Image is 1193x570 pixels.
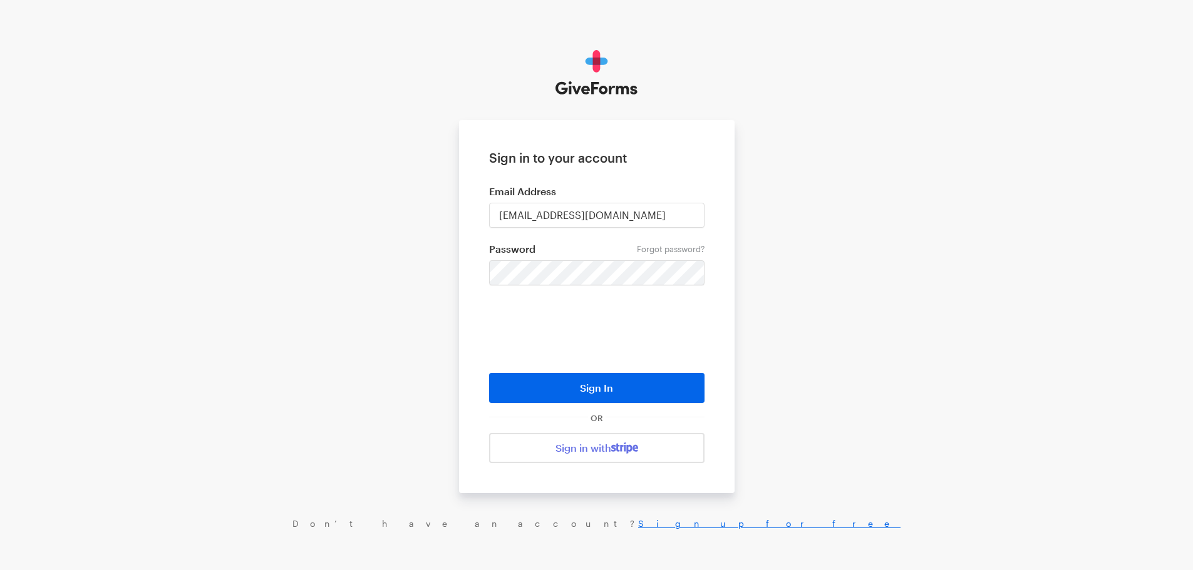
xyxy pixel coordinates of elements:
iframe: reCAPTCHA [502,304,692,353]
label: Email Address [489,185,705,198]
label: Password [489,243,705,255]
div: Don’t have an account? [13,518,1180,529]
a: Sign in with [489,433,705,463]
h1: Sign in to your account [489,150,705,165]
span: OR [588,413,606,423]
img: stripe-07469f1003232ad58a8838275b02f7af1ac9ba95304e10fa954b414cd571f63b.svg [611,442,638,454]
img: GiveForms [555,50,638,95]
a: Forgot password? [637,244,705,254]
a: Sign up for free [638,518,901,529]
button: Sign In [489,373,705,403]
